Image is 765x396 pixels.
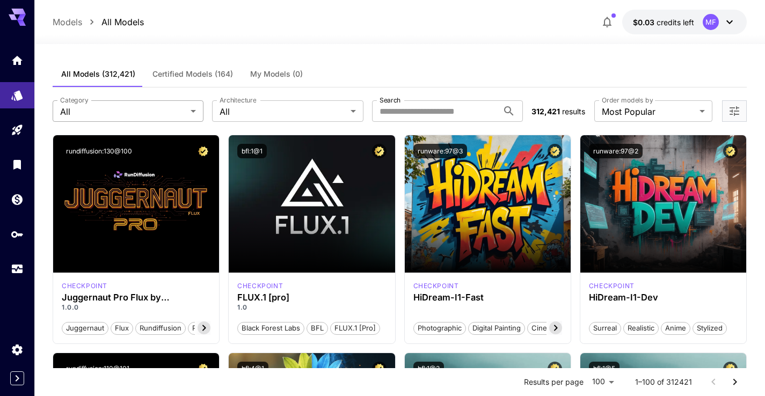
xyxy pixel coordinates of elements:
[53,16,82,28] a: Models
[237,303,386,312] p: 1.0
[331,323,380,334] span: FLUX.1 [pro]
[589,281,635,291] p: checkpoint
[11,228,24,241] div: API Keys
[588,374,618,390] div: 100
[602,96,653,105] label: Order models by
[111,321,133,335] button: flux
[61,69,135,79] span: All Models (312,421)
[468,321,525,335] button: Digital Painting
[135,321,186,335] button: rundiffusion
[62,303,210,312] p: 1.0.0
[238,323,304,334] span: Black Forest Labs
[469,323,524,334] span: Digital Painting
[237,362,268,376] button: bfl:4@1
[372,144,387,158] button: Certified Model – Vetted for best performance and includes a commercial license.
[413,281,459,291] p: checkpoint
[633,17,694,28] div: $0.0251
[602,105,695,118] span: Most Popular
[62,323,108,334] span: juggernaut
[723,144,738,158] button: Certified Model – Vetted for best performance and includes a commercial license.
[196,362,210,376] button: Certified Model – Vetted for best performance and includes a commercial license.
[11,343,24,356] div: Settings
[589,323,621,334] span: Surreal
[11,262,24,276] div: Usage
[307,321,328,335] button: BFL
[372,362,387,376] button: Certified Model – Vetted for best performance and includes a commercial license.
[136,323,185,334] span: rundiffusion
[10,371,24,385] button: Expand sidebar
[152,69,233,79] span: Certified Models (164)
[101,16,144,28] a: All Models
[528,323,568,334] span: Cinematic
[62,281,107,291] div: FLUX.1 D
[62,321,108,335] button: juggernaut
[11,123,24,137] div: Playground
[11,85,24,99] div: Models
[53,16,144,28] nav: breadcrumb
[724,371,746,393] button: Go to next page
[220,105,346,118] span: All
[661,323,690,334] span: Anime
[589,144,643,158] button: runware:97@2
[11,193,24,206] div: Wallet
[723,362,738,376] button: Certified Model – Vetted for best performance and includes a commercial license.
[693,323,726,334] span: Stylized
[380,96,400,105] label: Search
[188,321,208,335] button: pro
[62,362,134,376] button: rundiffusion:110@101
[62,144,136,158] button: rundiffusion:130@100
[60,96,89,105] label: Category
[589,321,621,335] button: Surreal
[413,144,467,158] button: runware:97@3
[657,18,694,27] span: credits left
[62,281,107,291] p: checkpoint
[589,281,635,291] div: HiDream Dev
[196,144,210,158] button: Certified Model – Vetted for best performance and includes a commercial license.
[250,69,303,79] span: My Models (0)
[11,158,24,171] div: Library
[237,321,304,335] button: Black Forest Labs
[307,323,327,334] span: BFL
[527,321,569,335] button: Cinematic
[413,292,562,303] h3: HiDream-I1-Fast
[111,323,133,334] span: flux
[330,321,380,335] button: FLUX.1 [pro]
[237,281,283,291] div: fluxpro
[693,321,727,335] button: Stylized
[220,96,256,105] label: Architecture
[413,281,459,291] div: HiDream Fast
[11,50,24,64] div: Home
[624,323,658,334] span: Realistic
[531,107,560,116] span: 312,421
[548,362,562,376] button: Certified Model – Vetted for best performance and includes a commercial license.
[703,14,719,30] div: MF
[623,321,659,335] button: Realistic
[622,10,747,34] button: $0.0251MF
[589,292,738,303] h3: HiDream-I1-Dev
[661,321,690,335] button: Anime
[635,377,692,387] p: 1–100 of 312421
[413,321,466,335] button: Photographic
[413,362,444,376] button: bfl:1@2
[237,281,283,291] p: checkpoint
[188,323,207,334] span: pro
[237,292,386,303] h3: FLUX.1 [pro]
[62,292,210,303] h3: Juggernaut Pro Flux by RunDiffusion
[633,18,657,27] span: $0.03
[237,144,267,158] button: bfl:1@1
[524,377,584,387] p: Results per page
[548,144,562,158] button: Certified Model – Vetted for best performance and includes a commercial license.
[562,107,585,116] span: results
[589,362,620,376] button: bfl:1@5
[414,323,465,334] span: Photographic
[728,105,741,118] button: Open more filters
[60,105,186,118] span: All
